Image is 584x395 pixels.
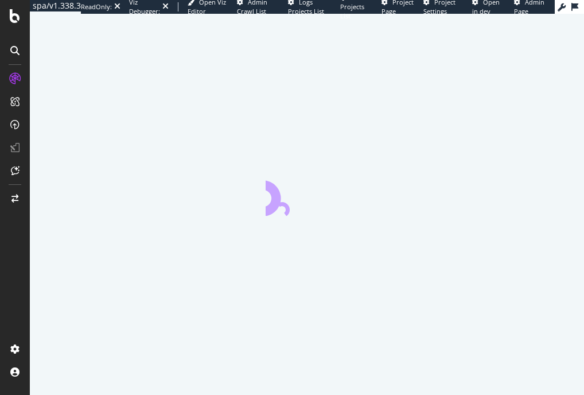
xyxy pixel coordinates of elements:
div: ReadOnly: [81,2,112,11]
span: Projects List [340,2,364,20]
div: animation [266,175,348,216]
